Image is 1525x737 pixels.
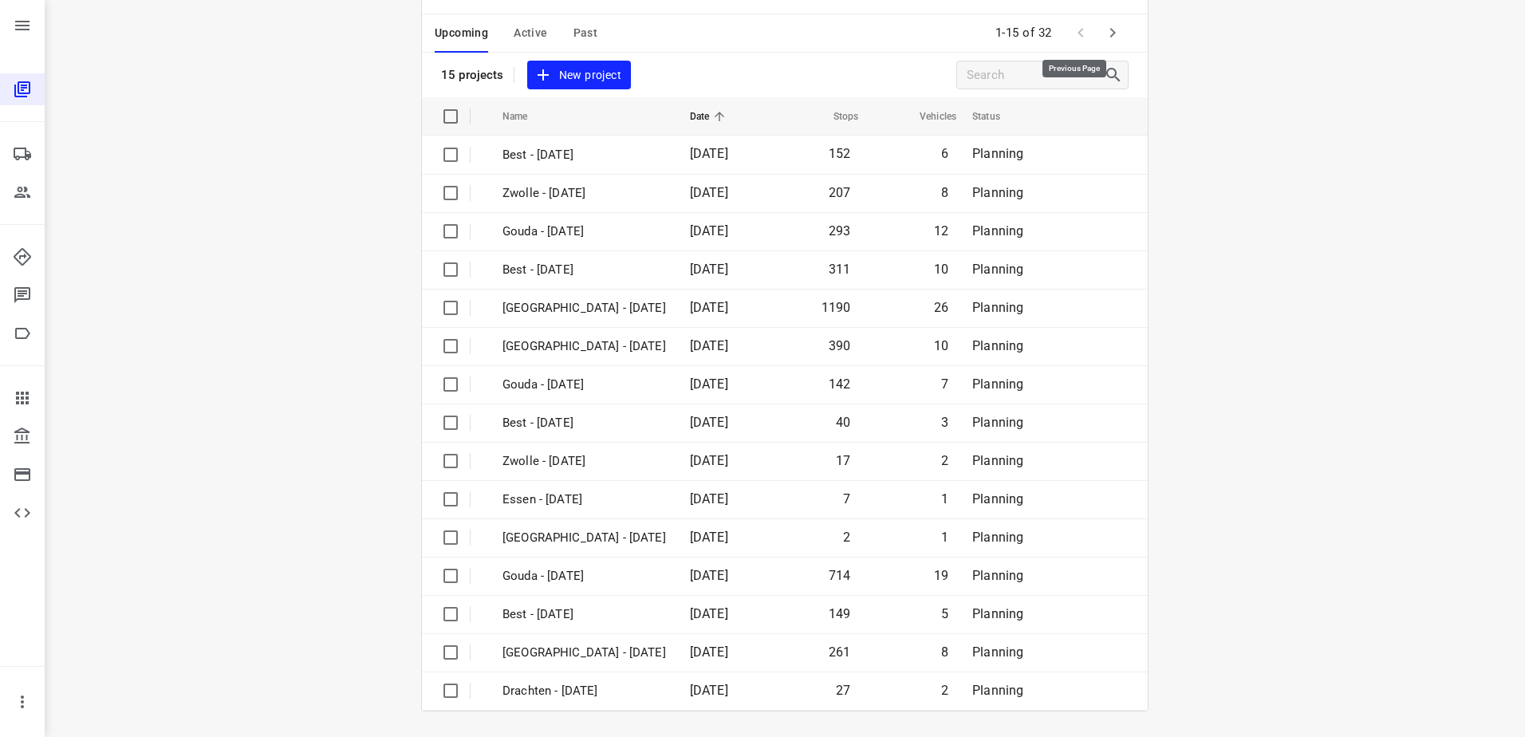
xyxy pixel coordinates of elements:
span: 6 [941,146,948,161]
span: Date [690,107,731,126]
span: [DATE] [690,491,728,506]
span: Vehicles [899,107,956,126]
span: Planning [972,606,1023,621]
span: [DATE] [690,683,728,698]
span: 149 [829,606,851,621]
span: Planning [972,644,1023,660]
span: [DATE] [690,644,728,660]
p: Antwerpen - Thursday [502,529,666,547]
p: Gouda - Thursday [502,567,666,585]
p: Best - Thursday [502,261,666,279]
span: 27 [836,683,850,698]
span: 142 [829,376,851,392]
span: [DATE] [690,338,728,353]
span: [DATE] [690,185,728,200]
p: Zwolle - Thursday [502,644,666,662]
span: [DATE] [690,223,728,238]
span: Planning [972,568,1023,583]
span: Planning [972,415,1023,430]
span: Planning [972,491,1023,506]
span: 152 [829,146,851,161]
p: Drachten - Thursday [502,682,666,700]
span: 40 [836,415,850,430]
span: 19 [934,568,948,583]
span: [DATE] [690,530,728,545]
span: Next Page [1097,17,1129,49]
span: Planning [972,185,1023,200]
span: [DATE] [690,453,728,468]
p: Zwolle - Friday [502,452,666,471]
span: Stops [813,107,859,126]
span: [DATE] [690,262,728,277]
span: 10 [934,338,948,353]
span: 2 [941,683,948,698]
span: 3 [941,415,948,430]
input: Search projects [967,63,1104,88]
span: [DATE] [690,606,728,621]
span: Planning [972,146,1023,161]
span: 10 [934,262,948,277]
span: 8 [941,185,948,200]
span: Planning [972,376,1023,392]
span: Planning [972,530,1023,545]
span: [DATE] [690,415,728,430]
span: Planning [972,338,1023,353]
p: Best - Friday [502,414,666,432]
p: Gouda - Friday [502,223,666,241]
span: 7 [843,491,850,506]
button: New project [527,61,631,90]
span: 1-15 of 32 [989,16,1058,50]
p: 15 projects [441,68,504,82]
span: [DATE] [690,146,728,161]
span: Planning [972,453,1023,468]
span: 293 [829,223,851,238]
span: [DATE] [690,300,728,315]
span: 8 [941,644,948,660]
span: 1 [941,491,948,506]
p: Zwolle - Friday [502,184,666,203]
span: 26 [934,300,948,315]
span: 261 [829,644,851,660]
p: Best - Thursday [502,605,666,624]
span: Name [502,107,549,126]
span: 2 [941,453,948,468]
span: 5 [941,606,948,621]
span: Upcoming [435,23,488,43]
span: 390 [829,338,851,353]
span: 1190 [822,300,851,315]
p: Best - Friday [502,146,666,164]
span: 12 [934,223,948,238]
span: 714 [829,568,851,583]
span: 17 [836,453,850,468]
span: 207 [829,185,851,200]
span: New project [537,65,621,85]
p: Zwolle - Tuesday [502,337,666,356]
span: Planning [972,300,1023,315]
p: Gouda - Friday [502,376,666,394]
span: 2 [843,530,850,545]
span: Past [573,23,598,43]
span: Active [514,23,547,43]
span: Planning [972,223,1023,238]
span: [DATE] [690,376,728,392]
p: Zwolle - Wednesday [502,299,666,317]
span: Status [972,107,1021,126]
span: 1 [941,530,948,545]
span: Planning [972,683,1023,698]
span: 7 [941,376,948,392]
span: [DATE] [690,568,728,583]
span: Planning [972,262,1023,277]
span: 311 [829,262,851,277]
p: Essen - Friday [502,491,666,509]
